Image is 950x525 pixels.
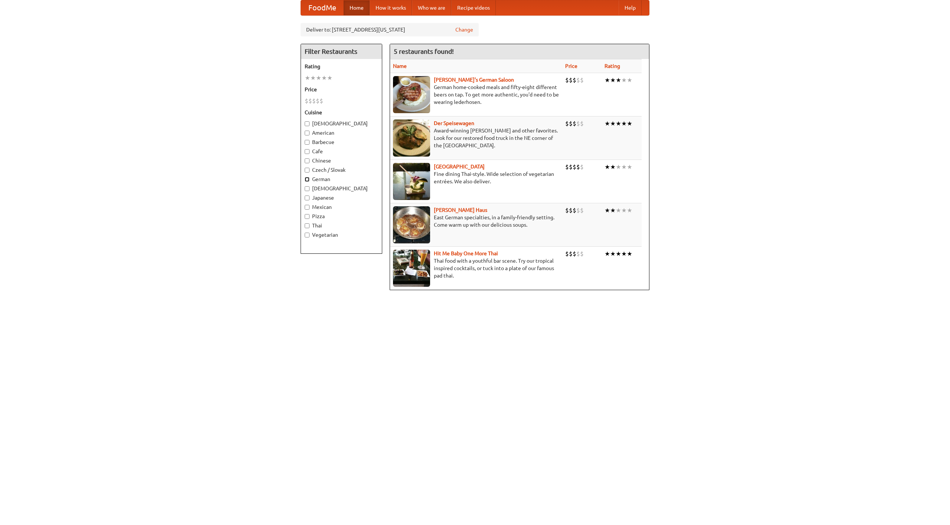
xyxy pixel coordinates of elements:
li: $ [576,163,580,171]
li: ★ [605,206,610,214]
li: ★ [321,74,327,82]
label: German [305,175,378,183]
li: $ [312,97,316,105]
b: [PERSON_NAME] Haus [434,207,487,213]
li: ★ [621,206,627,214]
li: ★ [610,119,616,128]
a: Who we are [412,0,451,15]
label: [DEMOGRAPHIC_DATA] [305,185,378,192]
li: $ [580,119,584,128]
input: American [305,131,309,135]
p: German home-cooked meals and fifty-eight different beers on tap. To get more authentic, you'd nee... [393,83,559,106]
img: esthers.jpg [393,76,430,113]
li: $ [305,97,308,105]
li: ★ [616,250,621,258]
label: Chinese [305,157,378,164]
li: $ [580,206,584,214]
label: Cafe [305,148,378,155]
a: [PERSON_NAME]'s German Saloon [434,77,514,83]
p: Fine dining Thai-style. Wide selection of vegetarian entrées. We also deliver. [393,170,559,185]
input: Chinese [305,158,309,163]
li: ★ [627,119,632,128]
input: Japanese [305,196,309,200]
li: ★ [627,76,632,84]
img: babythai.jpg [393,250,430,287]
li: ★ [627,163,632,171]
li: $ [565,76,569,84]
li: $ [565,206,569,214]
li: ★ [610,250,616,258]
h4: Filter Restaurants [301,44,382,59]
li: ★ [305,74,310,82]
h5: Price [305,86,378,93]
li: ★ [616,206,621,214]
p: Award-winning [PERSON_NAME] and other favorites. Look for our restored food truck in the NE corne... [393,127,559,149]
li: $ [308,97,312,105]
h5: Cuisine [305,109,378,116]
a: Change [455,26,473,33]
li: $ [316,97,320,105]
label: American [305,129,378,137]
label: Barbecue [305,138,378,146]
p: Thai food with a youthful bar scene. Try our tropical inspired cocktails, or tuck into a plate of... [393,257,559,279]
li: $ [565,163,569,171]
label: [DEMOGRAPHIC_DATA] [305,120,378,127]
ng-pluralize: 5 restaurants found! [394,48,454,55]
li: ★ [627,206,632,214]
li: ★ [621,76,627,84]
li: $ [576,119,580,128]
li: $ [580,76,584,84]
input: Thai [305,223,309,228]
input: Barbecue [305,140,309,145]
img: satay.jpg [393,163,430,200]
a: Price [565,63,577,69]
li: ★ [605,163,610,171]
h5: Rating [305,63,378,70]
li: ★ [610,76,616,84]
li: ★ [621,163,627,171]
input: Pizza [305,214,309,219]
label: Japanese [305,194,378,201]
li: $ [573,76,576,84]
li: $ [573,206,576,214]
li: $ [580,250,584,258]
li: $ [576,250,580,258]
img: kohlhaus.jpg [393,206,430,243]
label: Mexican [305,203,378,211]
a: Name [393,63,407,69]
input: [DEMOGRAPHIC_DATA] [305,121,309,126]
input: German [305,177,309,182]
li: ★ [616,163,621,171]
li: $ [580,163,584,171]
a: Der Speisewagen [434,120,474,126]
li: $ [569,250,573,258]
a: How it works [370,0,412,15]
a: Hit Me Baby One More Thai [434,250,498,256]
img: speisewagen.jpg [393,119,430,157]
a: FoodMe [301,0,344,15]
li: $ [569,163,573,171]
input: Vegetarian [305,233,309,237]
li: ★ [310,74,316,82]
a: Rating [605,63,620,69]
input: Cafe [305,149,309,154]
li: ★ [327,74,332,82]
li: $ [569,206,573,214]
li: $ [573,119,576,128]
b: [GEOGRAPHIC_DATA] [434,164,485,170]
input: Czech / Slovak [305,168,309,173]
a: Home [344,0,370,15]
a: Recipe videos [451,0,496,15]
li: $ [569,76,573,84]
li: ★ [616,119,621,128]
input: [DEMOGRAPHIC_DATA] [305,186,309,191]
label: Pizza [305,213,378,220]
li: $ [565,119,569,128]
label: Czech / Slovak [305,166,378,174]
li: $ [573,163,576,171]
li: ★ [605,119,610,128]
li: $ [576,206,580,214]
